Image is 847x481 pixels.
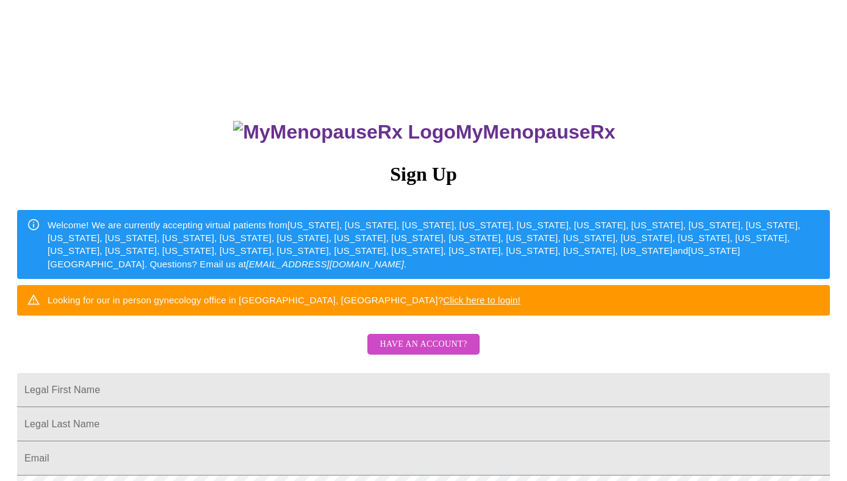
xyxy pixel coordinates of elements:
h3: Sign Up [17,163,830,186]
h3: MyMenopauseRx [19,121,831,143]
span: Have an account? [380,337,467,352]
em: [EMAIL_ADDRESS][DOMAIN_NAME] [246,259,404,269]
a: Click here to login! [443,295,521,305]
button: Have an account? [367,334,479,355]
div: Looking for our in person gynecology office in [GEOGRAPHIC_DATA], [GEOGRAPHIC_DATA]? [48,289,521,311]
div: Welcome! We are currently accepting virtual patients from [US_STATE], [US_STATE], [US_STATE], [US... [48,214,820,276]
a: Have an account? [364,347,482,358]
img: MyMenopauseRx Logo [233,121,455,143]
